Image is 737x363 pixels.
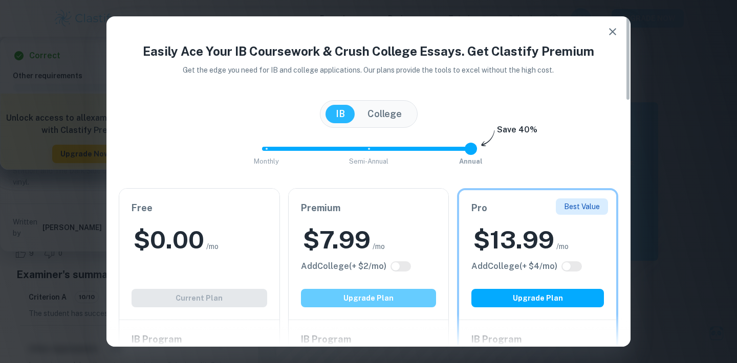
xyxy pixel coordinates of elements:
[254,157,279,165] span: Monthly
[471,260,557,273] h6: Click to see all the additional College features.
[119,42,618,60] h4: Easily Ace Your IB Coursework & Crush College Essays. Get Clastify Premium
[206,241,219,252] span: /mo
[471,201,604,215] h6: Pro
[349,157,388,165] span: Semi-Annual
[134,223,204,256] h2: $ 0.00
[564,201,600,212] p: Best Value
[373,241,385,252] span: /mo
[301,289,437,307] button: Upgrade Plan
[132,201,267,215] h6: Free
[301,201,437,215] h6: Premium
[481,130,495,147] img: subscription-arrow.svg
[301,260,386,273] h6: Click to see all the additional College features.
[326,105,355,123] button: IB
[556,241,569,252] span: /mo
[497,124,537,141] h6: Save 40%
[459,157,483,165] span: Annual
[473,223,554,256] h2: $ 13.99
[357,105,412,123] button: College
[471,289,604,307] button: Upgrade Plan
[169,64,569,76] p: Get the edge you need for IB and college applications. Our plans provide the tools to excel witho...
[303,223,371,256] h2: $ 7.99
